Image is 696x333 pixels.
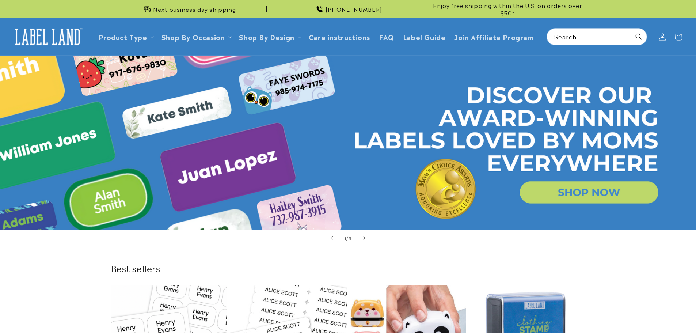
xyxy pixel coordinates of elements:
span: Shop By Occasion [161,33,225,41]
a: FAQ [374,28,399,45]
span: Care instructions [309,33,370,41]
a: Label Guide [399,28,450,45]
span: Next business day shipping [153,5,236,13]
span: 5 [349,234,352,242]
button: Previous slide [324,230,340,246]
span: Enjoy free shipping within the U.S. on orders over $50* [429,2,586,16]
summary: Product Type [94,28,157,45]
summary: Shop By Occasion [157,28,235,45]
img: Label Land [11,26,84,48]
button: Next slide [356,230,372,246]
a: Care instructions [304,28,374,45]
a: Shop By Design [239,32,294,42]
span: 1 [344,234,346,242]
span: [PHONE_NUMBER] [326,5,382,13]
span: FAQ [379,33,394,41]
a: Join Affiliate Program [450,28,538,45]
span: Label Guide [403,33,446,41]
button: Search [631,29,647,45]
a: Product Type [99,32,147,42]
h2: Best sellers [111,262,586,274]
span: Join Affiliate Program [454,33,534,41]
span: / [346,234,349,242]
a: Label Land [8,23,87,51]
summary: Shop By Design [235,28,304,45]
